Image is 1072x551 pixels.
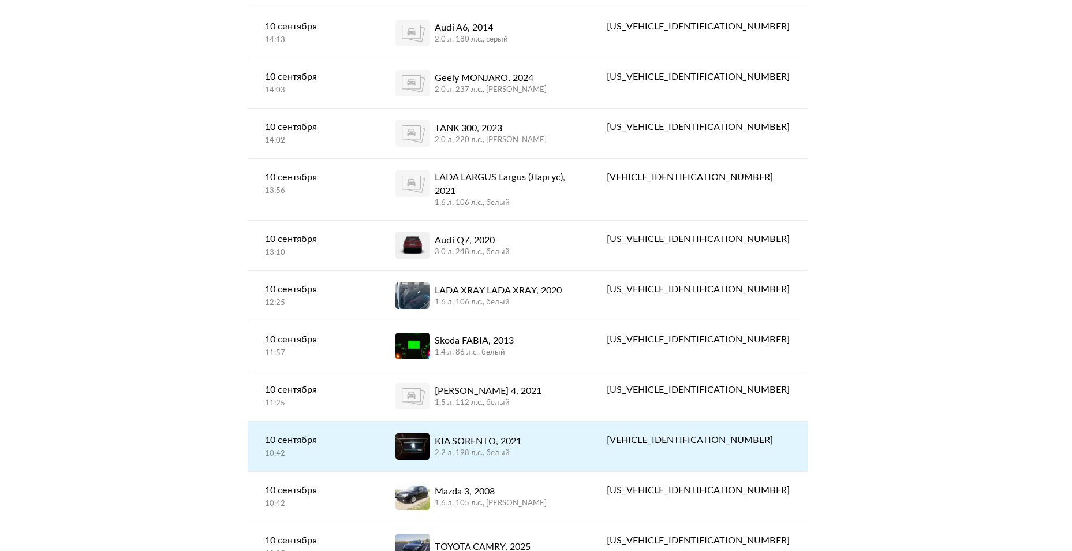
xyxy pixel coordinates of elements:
div: 10 сентября [265,333,361,347]
a: [PERSON_NAME] 4, 20211.5 л, 112 л.c., белый [378,371,590,421]
a: TANK 300, 20232.0 л, 220 л.c., [PERSON_NAME] [378,109,590,158]
a: LADA LARGUS Largus (Ларгус), 20211.6 л, 106 л.c., белый [378,159,590,220]
a: [US_VEHICLE_IDENTIFICATION_NUMBER] [589,58,807,95]
div: 1.5 л, 112 л.c., белый [435,398,541,408]
div: 1.6 л, 105 л.c., [PERSON_NAME] [435,498,547,509]
a: 10 сентября14:13 [248,8,378,57]
div: 14:13 [265,35,361,46]
a: 10 сентября10:42 [248,422,378,471]
div: 10 сентября [265,70,361,84]
div: 10 сентября [265,483,361,497]
a: [US_VEHICLE_IDENTIFICATION_NUMBER] [589,472,807,509]
a: [US_VEHICLE_IDENTIFICATION_NUMBER] [589,371,807,408]
div: 1.4 л, 86 л.c., белый [435,348,514,358]
div: 3.0 л, 248 л.c., белый [435,247,510,258]
div: 1.6 л, 106 л.c., белый [435,198,573,209]
div: 10 сентября [265,170,361,184]
a: 10 сентября14:02 [248,109,378,158]
a: 10 сентября12:25 [248,271,378,320]
div: 2.0 л, 180 л.c., серый [435,35,508,45]
div: [US_VEHICLE_IDENTIFICATION_NUMBER] [607,120,790,134]
div: TANK 300, 2023 [435,121,547,135]
div: [US_VEHICLE_IDENTIFICATION_NUMBER] [607,383,790,397]
div: 10 сентября [265,120,361,134]
div: 10 сентября [265,282,361,296]
a: Geely MONJARO, 20242.0 л, 237 л.c., [PERSON_NAME] [378,58,590,108]
a: 10 сентября11:25 [248,371,378,420]
a: KIA SORENTO, 20212.2 л, 198 л.c., белый [378,422,590,471]
a: Audi Q7, 20203.0 л, 248 л.c., белый [378,221,590,270]
a: LADA XRAY LADA XRAY, 20201.6 л, 106 л.c., белый [378,271,590,321]
div: [PERSON_NAME] 4, 2021 [435,384,541,398]
div: [VEHICLE_IDENTIFICATION_NUMBER] [607,170,790,184]
div: 13:10 [265,248,361,258]
div: Skoda FABIA, 2013 [435,334,514,348]
a: [US_VEHICLE_IDENTIFICATION_NUMBER] [589,109,807,146]
a: [US_VEHICLE_IDENTIFICATION_NUMBER] [589,221,807,258]
a: 10 сентября11:57 [248,321,378,370]
div: 13:56 [265,186,361,196]
div: 10:42 [265,499,361,509]
div: 14:02 [265,136,361,146]
div: [US_VEHICLE_IDENTIFICATION_NUMBER] [607,483,790,497]
a: Mazda 3, 20081.6 л, 105 л.c., [PERSON_NAME] [378,472,590,522]
div: 10 сентября [265,433,361,447]
div: 11:25 [265,399,361,409]
div: [US_VEHICLE_IDENTIFICATION_NUMBER] [607,333,790,347]
a: Skoda FABIA, 20131.4 л, 86 л.c., белый [378,321,590,371]
a: 10 сентября13:10 [248,221,378,270]
a: [VEHICLE_IDENTIFICATION_NUMBER] [589,422,807,459]
div: Geely MONJARO, 2024 [435,71,547,85]
div: [US_VEHICLE_IDENTIFICATION_NUMBER] [607,70,790,84]
div: LADA LARGUS Largus (Ларгус), 2021 [435,170,573,198]
div: [US_VEHICLE_IDENTIFICATION_NUMBER] [607,232,790,246]
a: 10 сентября13:56 [248,159,378,208]
div: 10 сентября [265,534,361,548]
div: 1.6 л, 106 л.c., белый [435,297,562,308]
div: 2.0 л, 237 л.c., [PERSON_NAME] [435,85,547,95]
div: 14:03 [265,85,361,96]
div: Audi A6, 2014 [435,21,508,35]
div: 11:57 [265,348,361,359]
div: 2.0 л, 220 л.c., [PERSON_NAME] [435,135,547,146]
div: Audi Q7, 2020 [435,233,510,247]
div: 10:42 [265,449,361,459]
a: [VEHICLE_IDENTIFICATION_NUMBER] [589,159,807,196]
a: [US_VEHICLE_IDENTIFICATION_NUMBER] [589,321,807,358]
div: 10 сентября [265,383,361,397]
div: Mazda 3, 2008 [435,485,547,498]
div: [US_VEHICLE_IDENTIFICATION_NUMBER] [607,282,790,296]
div: 12:25 [265,298,361,308]
div: 10 сентября [265,232,361,246]
a: 10 сентября14:03 [248,58,378,107]
div: [VEHICLE_IDENTIFICATION_NUMBER] [607,433,790,447]
a: [US_VEHICLE_IDENTIFICATION_NUMBER] [589,8,807,45]
div: KIA SORENTO, 2021 [435,434,521,448]
div: LADA XRAY LADA XRAY, 2020 [435,284,562,297]
a: [US_VEHICLE_IDENTIFICATION_NUMBER] [589,271,807,308]
div: [US_VEHICLE_IDENTIFICATION_NUMBER] [607,20,790,33]
div: 10 сентября [265,20,361,33]
div: 2.2 л, 198 л.c., белый [435,448,521,459]
a: Audi A6, 20142.0 л, 180 л.c., серый [378,8,590,58]
a: 10 сентября10:42 [248,472,378,521]
div: [US_VEHICLE_IDENTIFICATION_NUMBER] [607,534,790,548]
